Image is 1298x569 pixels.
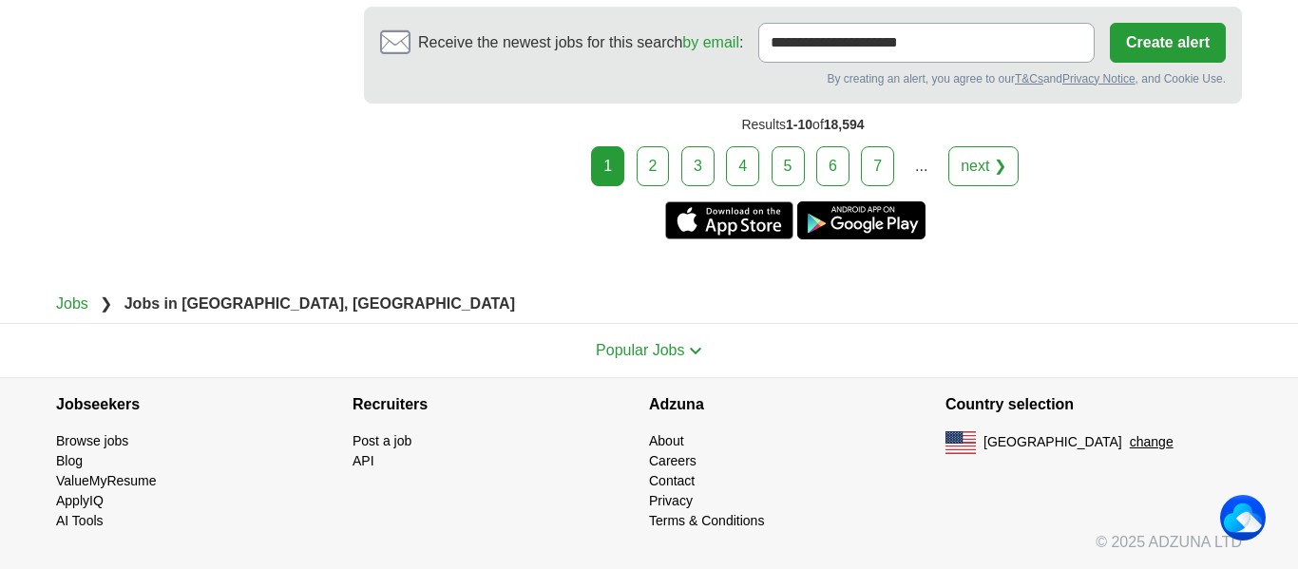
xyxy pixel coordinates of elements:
[824,117,865,132] span: 18,594
[903,147,941,185] div: ...
[1062,72,1136,85] a: Privacy Notice
[56,493,104,508] a: ApplyIQ
[726,146,759,186] a: 4
[1130,432,1174,452] button: change
[56,453,83,468] a: Blog
[649,453,697,468] a: Careers
[364,104,1242,146] div: Results of
[41,531,1257,569] div: © 2025 ADZUNA LTD
[945,431,976,454] img: US flag
[983,432,1122,452] span: [GEOGRAPHIC_DATA]
[649,473,695,488] a: Contact
[591,146,624,186] div: 1
[682,34,739,50] a: by email
[948,146,1019,186] a: next ❯
[56,513,104,528] a: AI Tools
[56,295,88,312] a: Jobs
[861,146,894,186] a: 7
[380,70,1226,87] div: By creating an alert, you agree to our and , and Cookie Use.
[56,433,128,448] a: Browse jobs
[681,146,715,186] a: 3
[1110,23,1226,63] button: Create alert
[418,31,743,54] span: Receive the newest jobs for this search :
[353,433,411,448] a: Post a job
[100,295,112,312] span: ❯
[797,201,926,239] a: Get the Android app
[786,117,812,132] span: 1-10
[353,453,374,468] a: API
[124,295,515,312] strong: Jobs in [GEOGRAPHIC_DATA], [GEOGRAPHIC_DATA]
[1015,72,1043,85] a: T&Cs
[689,347,702,355] img: toggle icon
[637,146,670,186] a: 2
[649,493,693,508] a: Privacy
[56,473,157,488] a: ValueMyResume
[816,146,849,186] a: 6
[596,342,684,358] span: Popular Jobs
[649,433,684,448] a: About
[665,201,793,239] a: Get the iPhone app
[649,513,764,528] a: Terms & Conditions
[772,146,805,186] a: 5
[945,378,1242,431] h4: Country selection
